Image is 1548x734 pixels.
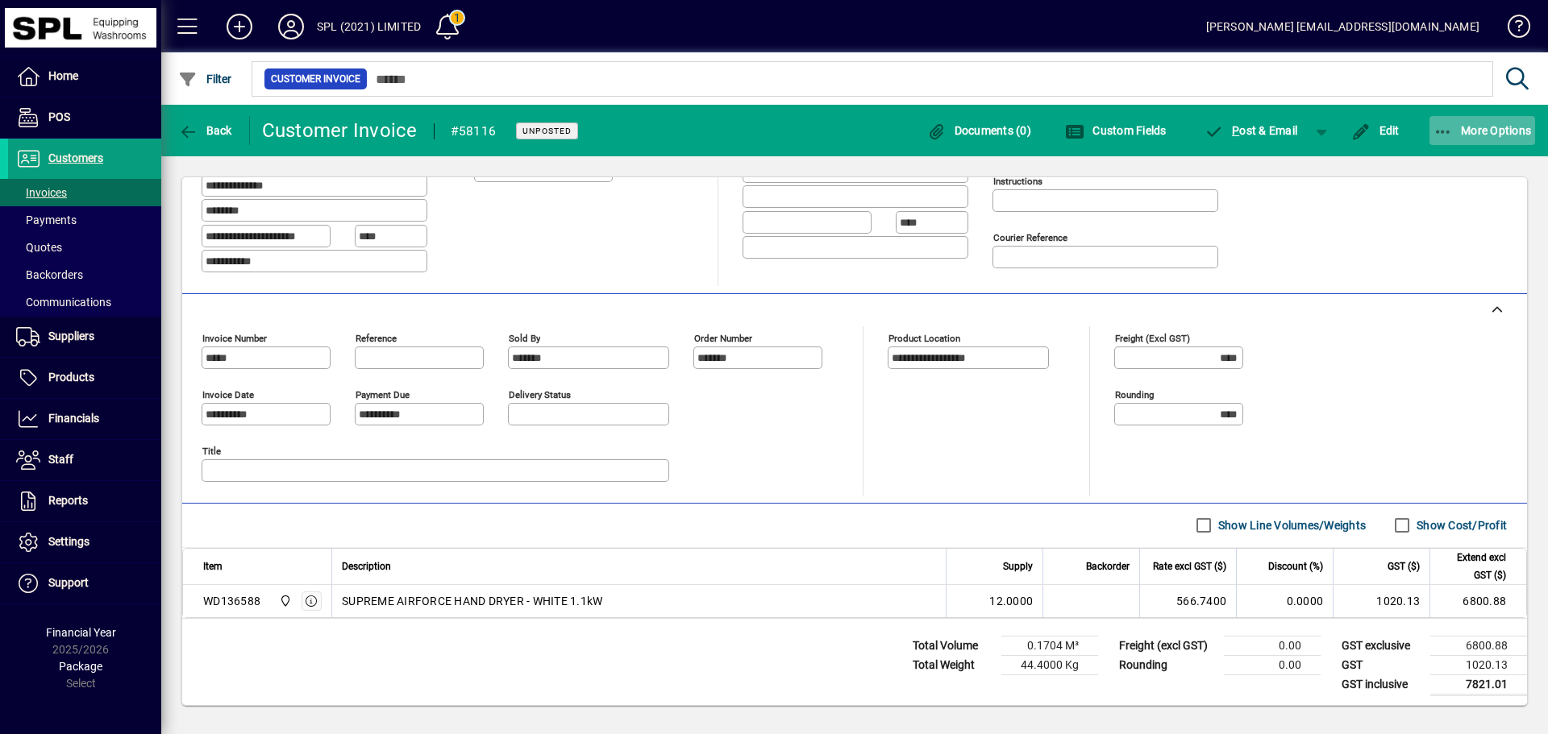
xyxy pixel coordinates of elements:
[1440,549,1506,584] span: Extend excl GST ($)
[8,563,161,603] a: Support
[1268,558,1323,575] span: Discount (%)
[1205,124,1298,137] span: ost & Email
[1111,636,1224,655] td: Freight (excl GST)
[1351,124,1400,137] span: Edit
[203,593,260,609] div: WD136588
[922,116,1035,145] button: Documents (0)
[275,592,293,610] span: SPL (2021) Limited
[451,118,497,144] div: #58116
[174,64,236,93] button: Filter
[1333,585,1429,617] td: 1020.13
[993,176,1042,187] mat-label: Instructions
[202,332,267,343] mat-label: Invoice number
[993,232,1067,243] mat-label: Courier Reference
[1236,585,1333,617] td: 0.0000
[1111,655,1224,674] td: Rounding
[8,440,161,480] a: Staff
[1334,655,1430,674] td: GST
[1215,517,1366,533] label: Show Line Volumes/Weights
[178,73,232,85] span: Filter
[1061,116,1171,145] button: Custom Fields
[1430,655,1527,674] td: 1020.13
[509,332,540,343] mat-label: Sold by
[989,593,1033,609] span: 12.0000
[1065,124,1167,137] span: Custom Fields
[48,330,94,342] span: Suppliers
[48,494,88,507] span: Reports
[1001,655,1098,674] td: 44.4000 Kg
[1224,655,1321,674] td: 0.00
[8,179,161,206] a: Invoices
[1434,124,1532,137] span: More Options
[48,151,103,164] span: Customers
[161,116,250,145] app-page-header-button: Back
[1115,388,1154,400] mat-label: Rounding
[8,358,161,398] a: Products
[1001,636,1098,655] td: 0.1704 M³
[1334,674,1430,695] td: GST inclusive
[48,110,70,123] span: POS
[48,412,99,425] span: Financials
[16,186,67,199] span: Invoices
[203,558,223,575] span: Item
[8,206,161,234] a: Payments
[265,12,317,41] button: Profile
[8,234,161,261] a: Quotes
[905,636,1001,655] td: Total Volume
[905,655,1001,674] td: Total Weight
[1224,636,1321,655] td: 0.00
[202,445,221,456] mat-label: Title
[1196,116,1306,145] button: Post & Email
[342,558,391,575] span: Description
[16,214,77,226] span: Payments
[48,535,89,548] span: Settings
[1347,116,1404,145] button: Edit
[1429,116,1536,145] button: More Options
[174,116,236,145] button: Back
[59,660,102,673] span: Package
[8,522,161,562] a: Settings
[214,12,265,41] button: Add
[16,296,111,309] span: Communications
[888,332,960,343] mat-label: Product location
[1232,124,1239,137] span: P
[317,14,421,39] div: SPL (2021) LIMITED
[342,593,602,609] span: SUPREME AIRFORCE HAND DRYER - WHITE 1.1kW
[8,317,161,357] a: Suppliers
[1496,3,1528,56] a: Knowledge Base
[8,399,161,439] a: Financials
[1115,332,1190,343] mat-label: Freight (excl GST)
[202,388,254,400] mat-label: Invoice date
[356,332,397,343] mat-label: Reference
[8,481,161,521] a: Reports
[8,97,161,138] a: POS
[1430,636,1527,655] td: 6800.88
[271,71,360,87] span: Customer Invoice
[8,56,161,97] a: Home
[1413,517,1507,533] label: Show Cost/Profit
[1429,585,1526,617] td: 6800.88
[694,332,752,343] mat-label: Order number
[356,388,410,400] mat-label: Payment due
[926,124,1031,137] span: Documents (0)
[1150,593,1226,609] div: 566.7400
[522,126,572,136] span: Unposted
[1334,636,1430,655] td: GST exclusive
[8,288,161,316] a: Communications
[178,124,232,137] span: Back
[1388,558,1420,575] span: GST ($)
[1430,674,1527,695] td: 7821.01
[16,241,62,254] span: Quotes
[509,388,571,400] mat-label: Delivery status
[1086,558,1130,575] span: Backorder
[1206,14,1479,39] div: [PERSON_NAME] [EMAIL_ADDRESS][DOMAIN_NAME]
[46,626,116,639] span: Financial Year
[16,268,83,281] span: Backorders
[48,576,89,589] span: Support
[48,371,94,384] span: Products
[1003,558,1033,575] span: Supply
[1153,558,1226,575] span: Rate excl GST ($)
[262,118,418,143] div: Customer Invoice
[8,261,161,288] a: Backorders
[48,69,78,82] span: Home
